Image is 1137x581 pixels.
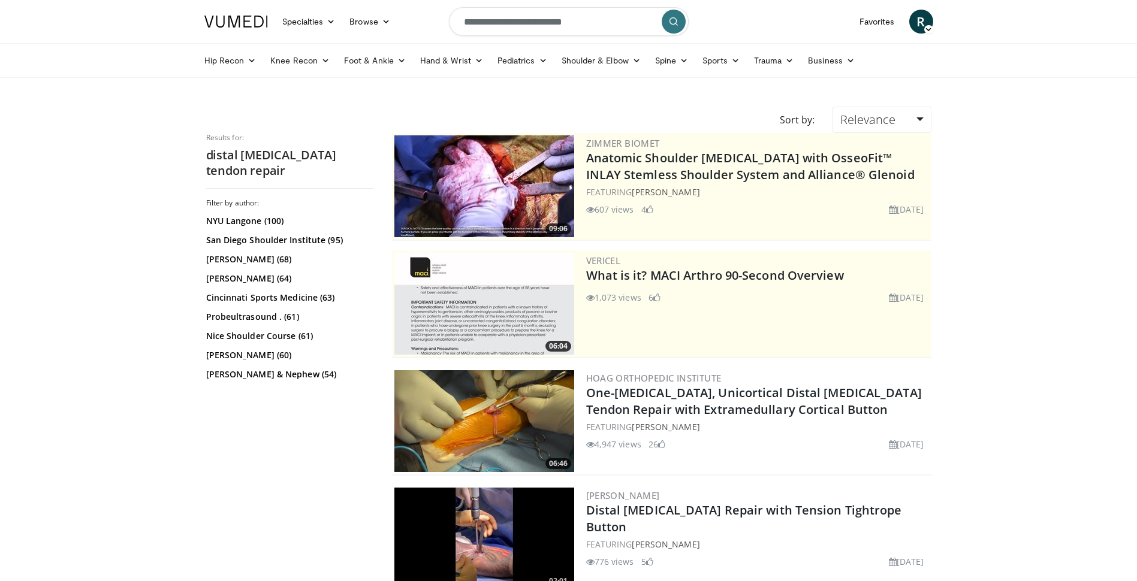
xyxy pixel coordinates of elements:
span: Relevance [840,111,895,128]
a: Specialties [275,10,343,34]
a: What is it? MACI Arthro 90-Second Overview [586,267,844,283]
img: VuMedi Logo [204,16,268,28]
a: [PERSON_NAME] [632,538,699,550]
li: [DATE] [889,203,924,216]
span: 09:06 [545,223,571,234]
a: San Diego Shoulder Institute (95) [206,234,371,246]
a: Vericel [586,255,621,267]
a: Hoag Orthopedic Institute [586,372,722,384]
a: [PERSON_NAME] (60) [206,349,371,361]
a: Browse [342,10,397,34]
a: NYU Langone (100) [206,215,371,227]
a: [PERSON_NAME] & Nephew (54) [206,368,371,380]
a: Zimmer Biomet [586,137,660,149]
a: Pediatrics [490,49,554,72]
li: 4,947 views [586,438,641,450]
div: FEATURING [586,420,929,433]
a: [PERSON_NAME] (64) [206,273,371,285]
div: FEATURING [586,538,929,550]
a: 09:06 [394,135,574,237]
a: Distal [MEDICAL_DATA] Repair with Tension Tightrope Button [586,502,902,535]
span: 06:46 [545,458,571,469]
li: 5 [641,555,653,568]
a: Shoulder & Elbow [554,49,648,72]
p: Results for: [206,133,374,143]
a: Nice Shoulder Course (61) [206,330,371,342]
a: [PERSON_NAME] [586,489,660,501]
input: Search topics, interventions [449,7,689,36]
li: 1,073 views [586,291,641,304]
a: [PERSON_NAME] (68) [206,253,371,265]
a: Cincinnati Sports Medicine (63) [206,292,371,304]
a: Favorites [852,10,902,34]
a: Trauma [747,49,801,72]
li: 26 [649,438,665,450]
img: aa6cc8ed-3dbf-4b6a-8d82-4a06f68b6688.300x170_q85_crop-smart_upscale.jpg [394,253,574,355]
a: 06:04 [394,253,574,355]
li: 4 [641,203,653,216]
li: [DATE] [889,438,924,450]
a: R [909,10,933,34]
a: Spine [648,49,695,72]
a: One-[MEDICAL_DATA], Unicortical Distal [MEDICAL_DATA] Tendon Repair with Extramedullary Cortical ... [586,385,922,417]
img: fc619bb6-2653-4d9b-a7b3-b9b1a909f98e.300x170_q85_crop-smart_upscale.jpg [394,370,574,472]
a: Business [801,49,862,72]
a: Hip Recon [197,49,264,72]
a: 06:46 [394,370,574,472]
a: [PERSON_NAME] [632,186,699,198]
a: Foot & Ankle [337,49,413,72]
li: 607 views [586,203,634,216]
li: 776 views [586,555,634,568]
li: [DATE] [889,555,924,568]
span: 06:04 [545,341,571,352]
a: Relevance [833,107,931,133]
li: [DATE] [889,291,924,304]
a: Knee Recon [263,49,337,72]
div: Sort by: [771,107,824,133]
li: 6 [649,291,661,304]
a: Probeultrasound . (61) [206,311,371,323]
a: Sports [695,49,747,72]
a: Anatomic Shoulder [MEDICAL_DATA] with OsseoFit™ INLAY Stemless Shoulder System and Alliance® Glenoid [586,150,915,183]
h3: Filter by author: [206,198,374,208]
a: Hand & Wrist [413,49,490,72]
a: [PERSON_NAME] [632,421,699,432]
h2: distal [MEDICAL_DATA] tendon repair [206,147,374,178]
div: FEATURING [586,186,929,198]
img: 59d0d6d9-feca-4357-b9cd-4bad2cd35cb6.300x170_q85_crop-smart_upscale.jpg [394,135,574,237]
